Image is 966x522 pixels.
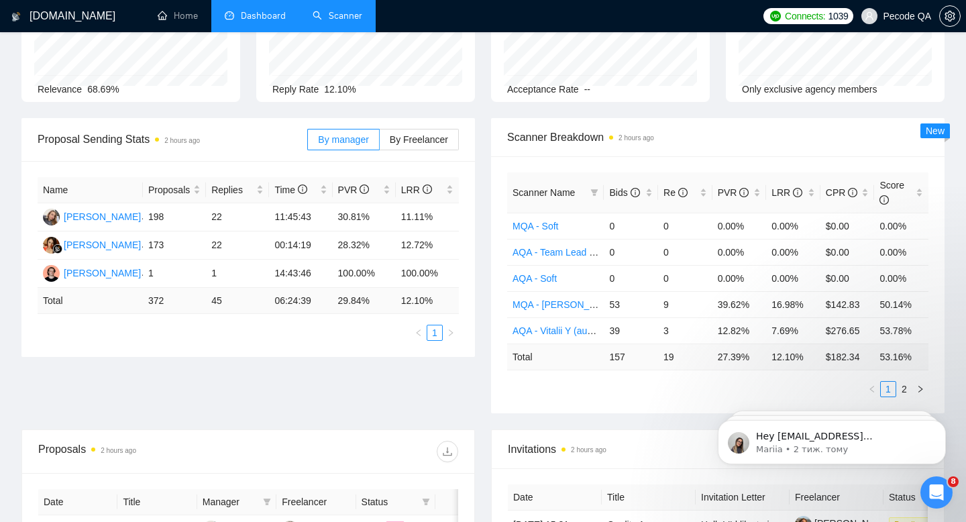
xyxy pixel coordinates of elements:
td: 11:45:43 [269,203,332,231]
a: AQA - Soft [513,273,557,284]
td: 16.98% [766,291,820,317]
time: 2 hours ago [101,447,136,454]
li: Next Page [912,381,928,397]
div: [PERSON_NAME] [64,266,141,280]
td: 0.00% [712,239,767,265]
a: AB[PERSON_NAME] [43,267,141,278]
td: 0.00% [874,213,928,239]
td: 22 [206,231,269,260]
td: 12.82% [712,317,767,344]
div: Proposals [38,441,248,462]
span: Connects: [785,9,825,23]
span: filter [263,498,271,506]
th: Date [508,484,602,511]
span: Dashboard [241,10,286,21]
td: 0 [658,239,712,265]
span: info-circle [423,185,432,194]
span: Scanner Breakdown [507,129,928,146]
td: 06:24:39 [269,288,332,314]
td: $142.83 [820,291,875,317]
a: MQA - [PERSON_NAME] (autobid on) [513,299,672,310]
td: 50.14% [874,291,928,317]
span: info-circle [631,188,640,197]
span: Reply Rate [272,84,319,95]
span: Bids [609,187,639,198]
span: user [865,11,874,21]
span: left [415,329,423,337]
button: left [411,325,427,341]
td: Total [507,344,604,370]
th: Invitation Letter [696,484,790,511]
div: [PERSON_NAME] [64,209,141,224]
span: info-circle [739,188,749,197]
span: left [868,385,876,393]
a: AQA - Team Lead - Polina (off) [513,247,640,258]
a: AQA - Vitalii Y (autobid on) [513,325,624,336]
button: left [864,381,880,397]
span: info-circle [793,188,802,197]
td: 19 [658,344,712,370]
td: 45 [206,288,269,314]
span: info-circle [879,195,889,205]
th: Manager [197,489,276,515]
th: Name [38,177,143,203]
td: 53 [604,291,658,317]
td: Total [38,288,143,314]
td: $0.00 [820,265,875,291]
th: Date [38,489,117,515]
td: 00:14:19 [269,231,332,260]
td: 0.00% [766,265,820,291]
span: -- [584,84,590,95]
span: Proposals [148,182,191,197]
th: Replies [206,177,269,203]
button: setting [939,5,961,27]
time: 2 hours ago [164,137,200,144]
span: Scanner Name [513,187,575,198]
a: homeHome [158,10,198,21]
td: 0.00% [874,239,928,265]
span: LRR [401,185,432,195]
a: searchScanner [313,10,362,21]
td: $0.00 [820,239,875,265]
td: 12.10 % [396,288,459,314]
button: right [443,325,459,341]
img: AB [43,265,60,282]
td: 12.72% [396,231,459,260]
td: 28.32% [333,231,396,260]
td: 100.00% [396,260,459,288]
a: 1 [427,325,442,340]
span: info-circle [298,185,307,194]
td: 7.69% [766,317,820,344]
td: 30.81% [333,203,396,231]
td: 0 [604,265,658,291]
span: CPR [826,187,857,198]
td: $276.65 [820,317,875,344]
span: info-circle [360,185,369,194]
span: filter [260,492,274,512]
span: Invitations [508,441,928,458]
th: Freelancer [276,489,356,515]
a: 2 [897,382,912,397]
span: Manager [203,494,258,509]
span: By manager [318,134,368,145]
button: right [912,381,928,397]
span: download [437,446,458,457]
td: 11.11% [396,203,459,231]
td: 3 [658,317,712,344]
time: 2 hours ago [571,446,606,454]
img: V [43,209,60,225]
time: 2 hours ago [619,134,654,142]
th: Proposals [143,177,206,203]
td: 29.84 % [333,288,396,314]
li: 2 [896,381,912,397]
li: 1 [880,381,896,397]
td: 0 [604,239,658,265]
span: By Freelancer [390,134,448,145]
td: 0 [658,265,712,291]
td: 12.10 % [766,344,820,370]
span: right [447,329,455,337]
span: setting [940,11,960,21]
